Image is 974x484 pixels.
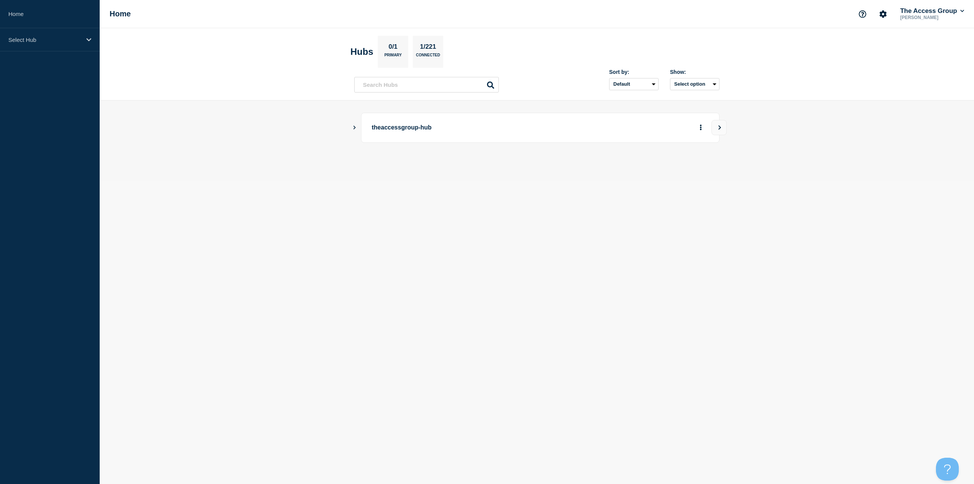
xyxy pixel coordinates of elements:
[417,43,439,53] p: 1/221
[8,37,81,43] p: Select Hub
[899,7,966,15] button: The Access Group
[350,46,373,57] h2: Hubs
[609,69,659,75] div: Sort by:
[711,120,727,135] button: View
[670,69,719,75] div: Show:
[670,78,719,90] button: Select option
[899,15,966,20] p: [PERSON_NAME]
[416,53,440,61] p: Connected
[875,6,891,22] button: Account settings
[110,10,131,18] h1: Home
[855,6,871,22] button: Support
[384,53,402,61] p: Primary
[936,458,959,481] iframe: Help Scout Beacon - Open
[386,43,401,53] p: 0/1
[609,78,659,90] select: Sort by
[372,121,582,135] p: theaccessgroup-hub
[354,77,499,93] input: Search Hubs
[353,125,356,131] button: Show Connected Hubs
[696,121,706,135] button: More actions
